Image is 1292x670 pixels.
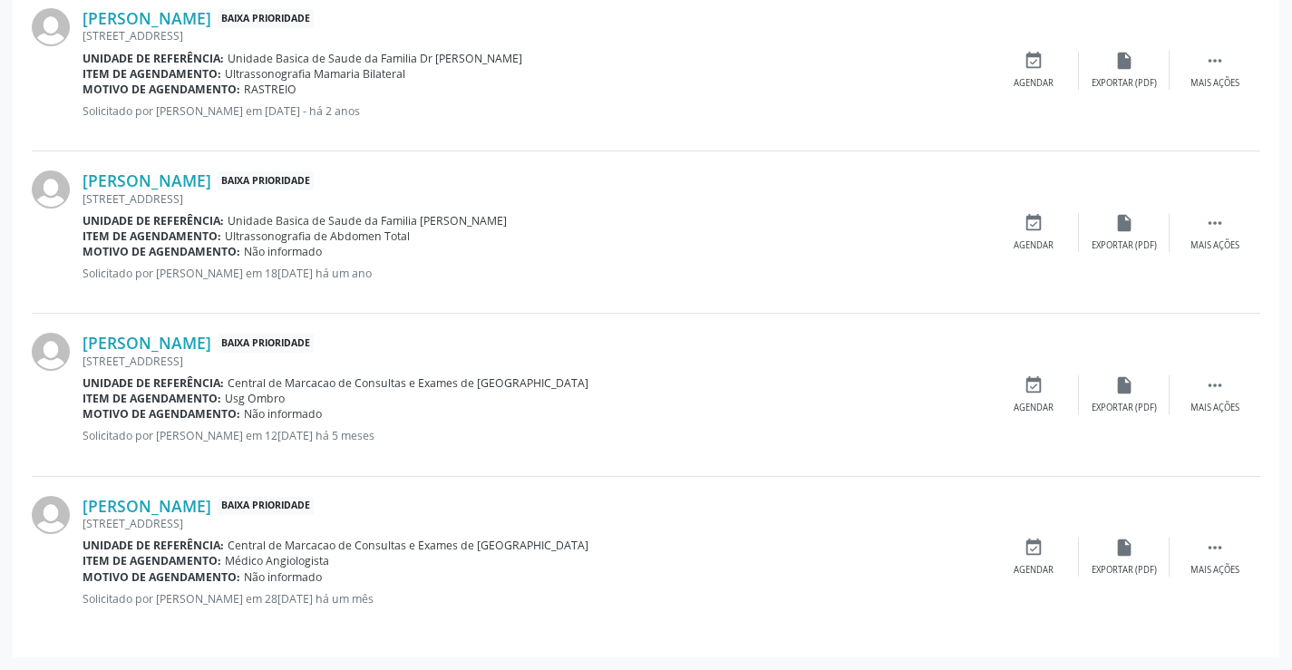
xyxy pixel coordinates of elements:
b: Unidade de referência: [83,375,224,391]
div: [STREET_ADDRESS] [83,354,988,369]
span: RASTREIO [244,82,296,97]
i: event_available [1024,375,1044,395]
div: Agendar [1014,239,1054,252]
span: Unidade Basica de Saude da Familia Dr [PERSON_NAME] [228,51,522,66]
i: insert_drive_file [1114,51,1134,71]
span: Central de Marcacao de Consultas e Exames de [GEOGRAPHIC_DATA] [228,375,588,391]
div: Agendar [1014,564,1054,577]
b: Unidade de referência: [83,213,224,228]
span: Baixa Prioridade [218,171,314,190]
span: Baixa Prioridade [218,334,314,353]
p: Solicitado por [PERSON_NAME] em 18[DATE] há um ano [83,266,988,281]
img: img [32,333,70,371]
div: Exportar (PDF) [1092,564,1157,577]
i:  [1205,51,1225,71]
div: Mais ações [1190,77,1239,90]
i:  [1205,213,1225,233]
a: [PERSON_NAME] [83,333,211,353]
div: [STREET_ADDRESS] [83,516,988,531]
b: Motivo de agendamento: [83,244,240,259]
div: Agendar [1014,77,1054,90]
b: Item de agendamento: [83,228,221,244]
div: Mais ações [1190,402,1239,414]
b: Item de agendamento: [83,553,221,568]
i: event_available [1024,213,1044,233]
span: Baixa Prioridade [218,497,314,516]
b: Motivo de agendamento: [83,82,240,97]
i: insert_drive_file [1114,213,1134,233]
b: Item de agendamento: [83,66,221,82]
span: Baixa Prioridade [218,9,314,28]
img: img [32,170,70,209]
b: Item de agendamento: [83,391,221,406]
i: insert_drive_file [1114,375,1134,395]
p: Solicitado por [PERSON_NAME] em 28[DATE] há um mês [83,591,988,607]
span: Não informado [244,569,322,585]
span: Não informado [244,406,322,422]
span: Ultrassonografia de Abdomen Total [225,228,410,244]
p: Solicitado por [PERSON_NAME] em [DATE] - há 2 anos [83,103,988,119]
div: Mais ações [1190,564,1239,577]
i:  [1205,538,1225,558]
b: Unidade de referência: [83,538,224,553]
img: img [32,496,70,534]
div: Exportar (PDF) [1092,239,1157,252]
a: [PERSON_NAME] [83,8,211,28]
div: Exportar (PDF) [1092,402,1157,414]
b: Motivo de agendamento: [83,406,240,422]
span: Usg Ombro [225,391,285,406]
i:  [1205,375,1225,395]
div: Exportar (PDF) [1092,77,1157,90]
span: Não informado [244,244,322,259]
b: Motivo de agendamento: [83,569,240,585]
div: [STREET_ADDRESS] [83,28,988,44]
div: Mais ações [1190,239,1239,252]
i: event_available [1024,538,1044,558]
img: img [32,8,70,46]
i: event_available [1024,51,1044,71]
b: Unidade de referência: [83,51,224,66]
span: Central de Marcacao de Consultas e Exames de [GEOGRAPHIC_DATA] [228,538,588,553]
i: insert_drive_file [1114,538,1134,558]
span: Médico Angiologista [225,553,329,568]
a: [PERSON_NAME] [83,170,211,190]
div: [STREET_ADDRESS] [83,191,988,207]
span: Ultrassonografia Mamaria Bilateral [225,66,405,82]
a: [PERSON_NAME] [83,496,211,516]
p: Solicitado por [PERSON_NAME] em 12[DATE] há 5 meses [83,428,988,443]
span: Unidade Basica de Saude da Familia [PERSON_NAME] [228,213,507,228]
div: Agendar [1014,402,1054,414]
